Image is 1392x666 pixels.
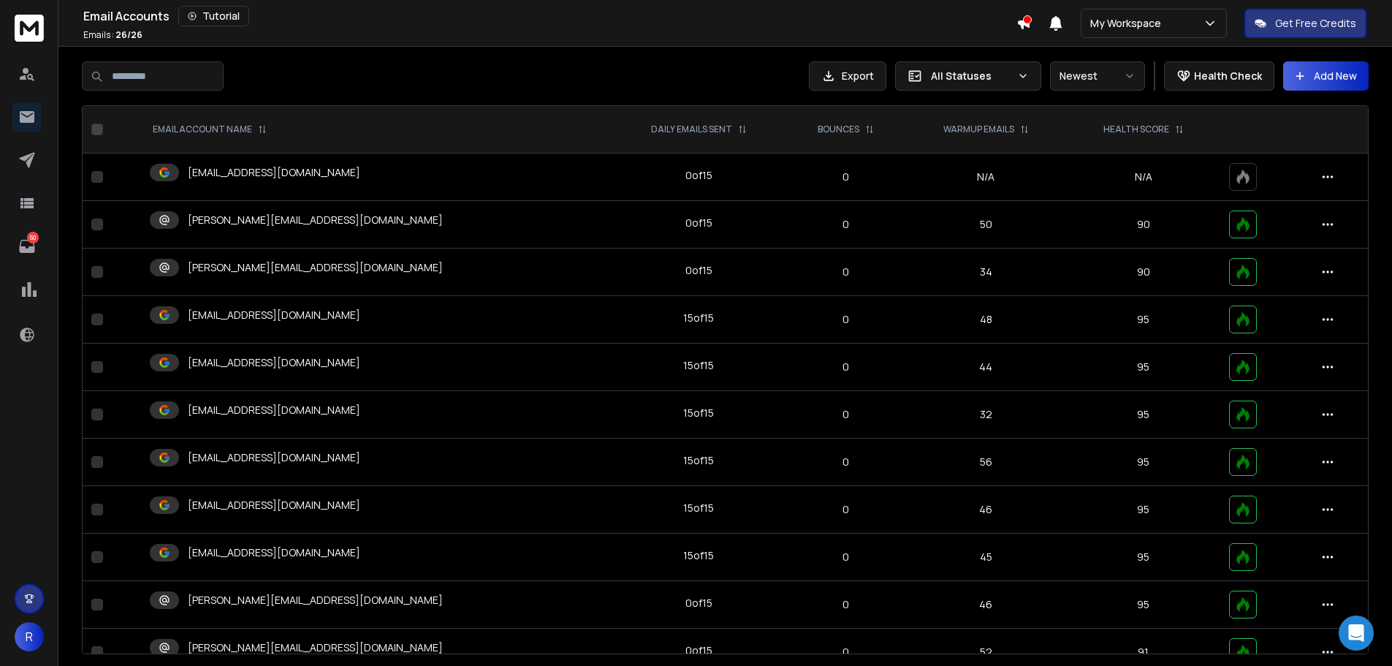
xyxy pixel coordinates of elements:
td: 90 [1067,249,1221,296]
div: 0 of 15 [685,596,712,610]
p: N/A [1076,170,1212,184]
p: [EMAIL_ADDRESS][DOMAIN_NAME] [188,545,360,560]
div: 15 of 15 [683,453,714,468]
div: 0 of 15 [685,263,712,278]
div: 0 of 15 [685,168,712,183]
button: Add New [1283,61,1369,91]
p: Health Check [1194,69,1262,83]
td: N/A [905,154,1067,201]
button: Newest [1050,61,1145,91]
p: 0 [796,170,897,184]
p: HEALTH SCORE [1103,124,1169,135]
button: R [15,622,44,651]
p: All Statuses [931,69,1011,83]
div: 15 of 15 [683,311,714,325]
td: 46 [905,486,1067,534]
p: 0 [796,455,897,469]
td: 56 [905,439,1067,486]
p: 50 [27,232,39,243]
td: 95 [1067,581,1221,629]
p: My Workspace [1090,16,1167,31]
div: 15 of 15 [683,358,714,373]
p: 0 [796,597,897,612]
p: Get Free Credits [1275,16,1356,31]
p: Emails : [83,29,142,41]
p: [EMAIL_ADDRESS][DOMAIN_NAME] [188,308,360,322]
td: 95 [1067,534,1221,581]
td: 32 [905,391,1067,439]
button: Tutorial [178,6,249,26]
td: 46 [905,581,1067,629]
td: 95 [1067,344,1221,391]
td: 95 [1067,439,1221,486]
td: 48 [905,296,1067,344]
p: BOUNCES [818,124,859,135]
p: [EMAIL_ADDRESS][DOMAIN_NAME] [188,165,360,180]
div: EMAIL ACCOUNT NAME [153,124,267,135]
td: 45 [905,534,1067,581]
button: Health Check [1164,61,1274,91]
p: 0 [796,265,897,279]
td: 95 [1067,296,1221,344]
div: 15 of 15 [683,501,714,515]
p: 0 [796,360,897,374]
td: 95 [1067,391,1221,439]
p: [EMAIL_ADDRESS][DOMAIN_NAME] [188,403,360,417]
td: 50 [905,201,1067,249]
p: 0 [796,645,897,659]
p: 0 [796,550,897,564]
td: 44 [905,344,1067,391]
p: 0 [796,502,897,517]
p: [EMAIL_ADDRESS][DOMAIN_NAME] [188,450,360,465]
td: 95 [1067,486,1221,534]
a: 50 [12,232,42,261]
p: [PERSON_NAME][EMAIL_ADDRESS][DOMAIN_NAME] [188,260,443,275]
div: Open Intercom Messenger [1339,616,1374,651]
button: Export [809,61,886,91]
p: [EMAIL_ADDRESS][DOMAIN_NAME] [188,498,360,512]
p: [EMAIL_ADDRESS][DOMAIN_NAME] [188,355,360,370]
p: [PERSON_NAME][EMAIL_ADDRESS][DOMAIN_NAME] [188,213,443,227]
p: [PERSON_NAME][EMAIL_ADDRESS][DOMAIN_NAME] [188,640,443,655]
p: 0 [796,312,897,327]
div: 0 of 15 [685,216,712,230]
td: 90 [1067,201,1221,249]
p: 0 [796,407,897,422]
div: 15 of 15 [683,406,714,420]
p: DAILY EMAILS SENT [651,124,732,135]
span: 26 / 26 [115,29,142,41]
div: 15 of 15 [683,548,714,563]
p: WARMUP EMAILS [943,124,1014,135]
div: Email Accounts [83,6,1016,26]
button: Get Free Credits [1244,9,1366,38]
p: [PERSON_NAME][EMAIL_ADDRESS][DOMAIN_NAME] [188,593,443,608]
p: 0 [796,217,897,232]
td: 34 [905,249,1067,296]
div: 0 of 15 [685,643,712,658]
